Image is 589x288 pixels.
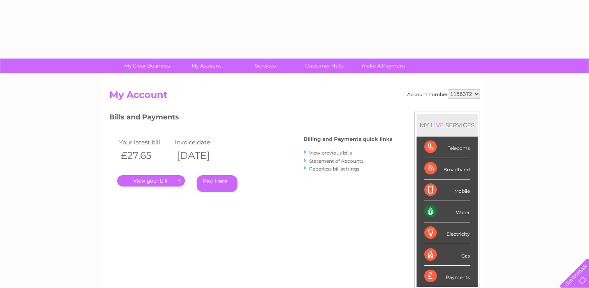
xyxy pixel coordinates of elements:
[117,148,173,164] th: £27.65
[417,114,478,136] div: MY SERVICES
[352,59,416,73] a: Make A Payment
[309,166,359,172] a: Paperless bill settings
[424,222,470,244] div: Electricity
[117,175,185,187] a: .
[197,175,237,192] a: Pay Here
[424,266,470,287] div: Payments
[424,180,470,201] div: Mobile
[109,89,480,104] h2: My Account
[424,158,470,180] div: Broadband
[424,137,470,158] div: Telecoms
[173,137,229,148] td: Invoice date
[424,244,470,266] div: Gas
[304,136,392,142] h4: Billing and Payments quick links
[309,150,352,156] a: View previous bills
[115,59,179,73] a: My Clear Business
[174,59,238,73] a: My Account
[117,137,173,148] td: Your latest bill
[429,121,445,129] div: LIVE
[424,201,470,222] div: Water
[407,89,480,99] div: Account number
[292,59,357,73] a: Customer Help
[109,112,392,125] h3: Bills and Payments
[173,148,229,164] th: [DATE]
[233,59,297,73] a: Services
[309,158,364,164] a: Statement of Accounts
